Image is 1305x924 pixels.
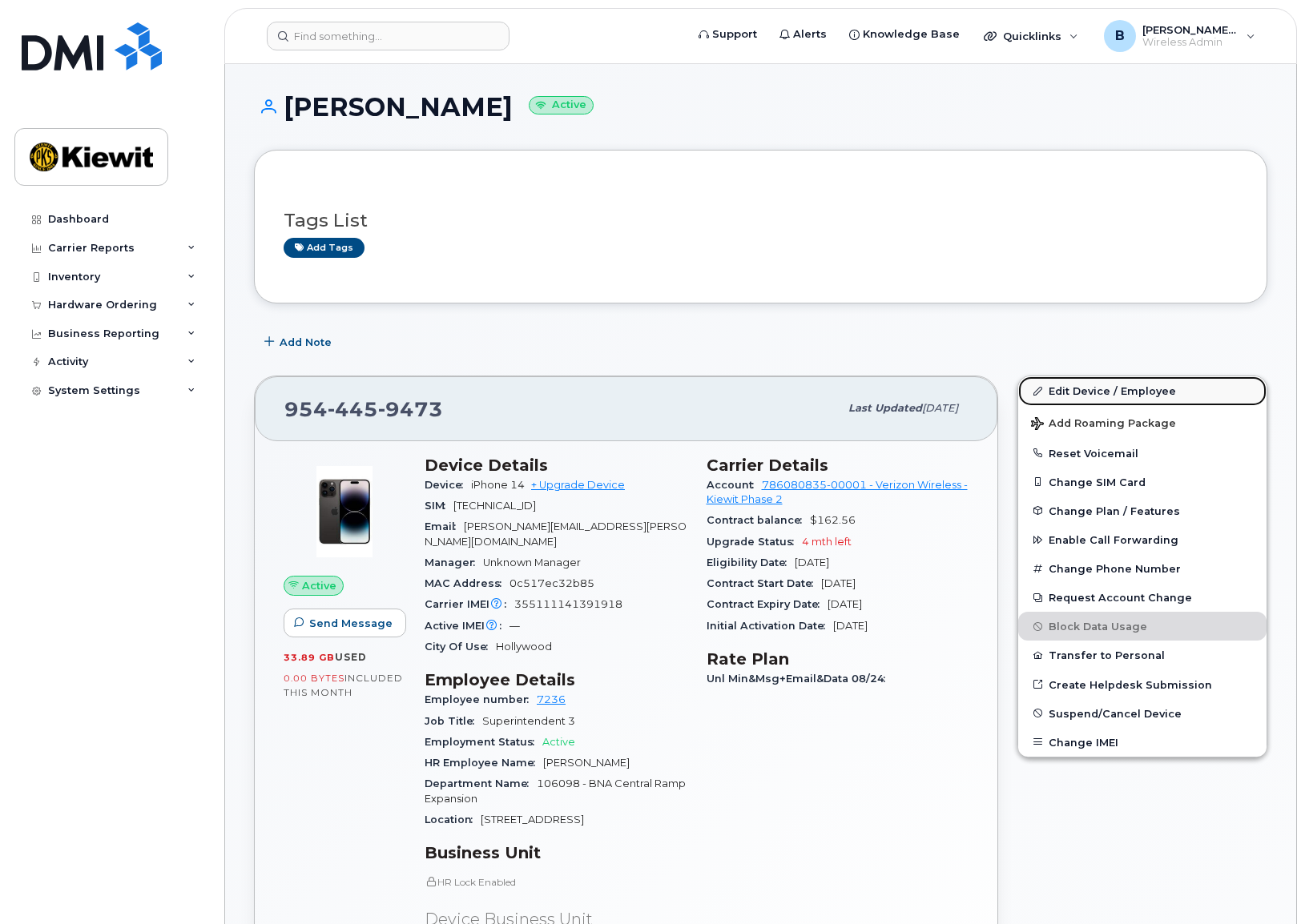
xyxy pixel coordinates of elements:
span: Location [425,814,481,826]
h1: [PERSON_NAME] [254,93,1267,121]
span: Last updated [848,402,922,414]
span: Email [425,520,464,532]
span: MAC Address [425,577,510,589]
span: $162.56 [810,514,856,526]
span: 0c517ec32b85 [510,577,594,589]
span: Department Name [425,777,537,789]
button: Request Account Change [1018,583,1267,612]
span: iPhone 14 [471,479,525,491]
span: 33.89 GB [284,652,335,663]
span: [PERSON_NAME][EMAIL_ADDRESS][PERSON_NAME][DOMAIN_NAME] [425,520,687,547]
span: — [510,620,520,632]
span: [TECHNICAL_ID] [453,500,536,512]
span: used [335,651,367,663]
span: [DATE] [795,556,829,568]
a: Create Helpdesk Submission [1018,670,1267,699]
span: Eligibility Date [707,556,795,568]
span: [DATE] [922,402,958,414]
span: 954 [284,397,443,421]
button: Add Note [254,327,345,356]
h3: Rate Plan [707,649,969,669]
h3: Employee Details [425,670,687,689]
button: Reset Voicemail [1018,439,1267,468]
span: SIM [425,500,453,512]
h3: Tags List [284,211,1238,231]
span: [DATE] [828,598,862,610]
button: Change Plan / Features [1018,496,1267,525]
h3: Device Details [425,456,687,475]
button: Add Roaming Package [1018,406,1267,439]
button: Change SIM Card [1018,468,1267,496]
span: Account [707,479,762,491]
iframe: Messenger Launcher [1235,854,1293,912]
span: 355111141391918 [514,598,622,610]
a: Edit Device / Employee [1018,376,1267,405]
span: 106098 - BNA Central Ramp Expansion [425,777,686,804]
span: Superintendent 3 [482,715,575,727]
span: 0.00 Bytes [284,673,344,684]
button: Change Phone Number [1018,554,1267,583]
span: Unknown Manager [483,556,581,568]
span: Suspend/Cancel Device [1049,707,1182,719]
span: Add Roaming Package [1031,417,1176,432]
a: Add tags [284,238,365,258]
span: Hollywood [496,641,552,653]
span: Job Title [425,715,482,727]
span: 9473 [378,397,443,421]
small: Active [529,96,594,114]
a: 7236 [537,693,566,705]
button: Change IMEI [1018,728,1267,757]
span: Carrier IMEI [425,598,514,610]
span: [DATE] [821,577,856,589]
button: Send Message [284,609,406,637]
span: HR Employee Name [425,757,543,769]
button: Block Data Usage [1018,612,1267,641]
span: Contract Expiry Date [707,598,828,610]
span: Active IMEI [425,620,510,632]
span: 445 [328,397,378,421]
span: Initial Activation Date [707,620,833,632]
h3: Business Unit [425,843,687,862]
span: Employment Status [425,736,542,748]
a: + Upgrade Device [531,479,625,491]
span: Send Message [309,616,393,631]
span: Enable Call Forwarding [1049,534,1178,546]
span: Unl Min&Msg+Email&Data 08/24 [707,673,893,685]
h3: Carrier Details [707,456,969,475]
span: [DATE] [833,620,868,632]
span: [STREET_ADDRESS] [481,814,584,826]
span: Upgrade Status [707,536,802,548]
span: Employee number [425,693,537,705]
span: Change Plan / Features [1049,504,1180,516]
span: Device [425,479,471,491]
span: Add Note [280,335,332,350]
span: 4 mth left [802,536,852,548]
span: included this month [284,672,403,698]
span: Active [542,736,575,748]
span: Active [302,578,336,593]
span: Manager [425,556,483,568]
button: Suspend/Cancel Device [1018,699,1267,728]
span: Contract balance [707,514,810,526]
span: Contract Start Date [707,577,821,589]
span: City Of Use [425,641,496,653]
button: Enable Call Forwarding [1018,525,1267,554]
span: [PERSON_NAME] [543,757,630,769]
img: image20231002-3703462-njx0qo.jpeg [296,464,393,560]
button: Transfer to Personal [1018,641,1267,669]
a: 786080835-00001 - Verizon Wireless - Kiewit Phase 2 [707,479,968,505]
p: HR Lock Enabled [425,875,687,889]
